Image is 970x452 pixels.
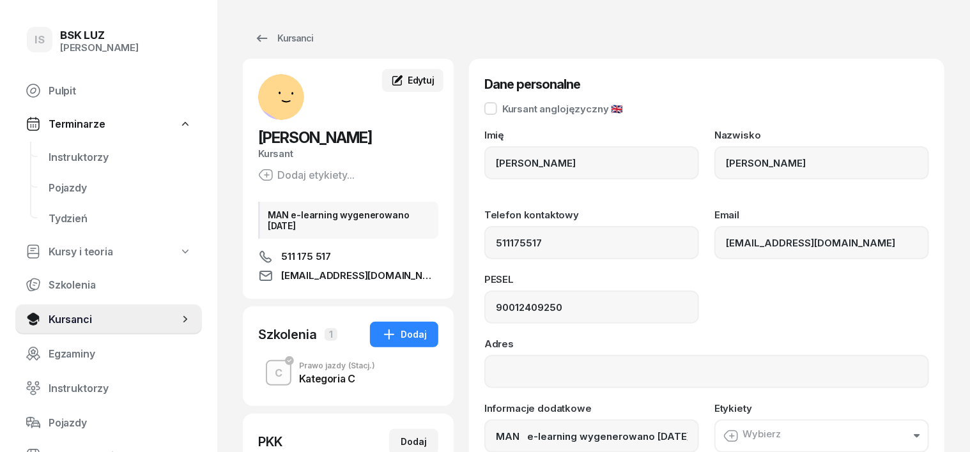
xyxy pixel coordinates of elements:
[370,322,438,347] button: Dodaj
[299,362,375,370] div: Prawo jazdy
[49,348,192,360] span: Egzaminy
[258,249,438,264] a: 511 175 517
[258,148,438,160] div: Kursant
[243,26,325,51] a: Kursanci
[38,172,202,203] a: Pojazdy
[258,202,438,239] div: MAN e-learning wygenerowano [DATE]
[15,373,202,403] a: Instruktorzy
[408,75,435,86] span: Edytuj
[299,373,375,384] div: Kategoria C
[15,110,202,138] a: Terminarze
[270,365,288,382] div: C
[15,407,202,438] a: Pojazdy
[254,31,313,46] div: Kursanci
[49,313,179,326] span: Kursanci
[382,69,443,92] a: Edytuj
[401,434,427,449] div: Dodaj
[15,338,202,369] a: Egzaminy
[484,74,929,94] h3: Dane personalne
[60,42,139,54] div: [PERSON_NAME]
[49,382,192,395] span: Instruktorzy
[15,269,202,300] a: Szkolenia
[49,246,113,258] span: Kursy i teoria
[325,328,337,341] span: 1
[49,85,192,97] span: Pulpit
[49,118,105,130] span: Terminarze
[381,327,427,342] div: Dodaj
[38,142,202,172] a: Instruktorzy
[35,34,45,45] span: IS
[258,167,355,183] button: Dodaj etykiety...
[49,213,192,225] span: Tydzień
[348,362,375,370] span: (Stacj.)
[49,417,192,429] span: Pojazdy
[258,355,438,391] button: CPrawo jazdy(Stacj.)Kategoria C
[60,30,139,41] div: BSK LUZ
[258,326,317,343] div: Szkolenia
[38,203,202,234] a: Tydzień
[502,104,623,114] div: Kursant anglojęzyczny 🇬🇧
[15,75,202,106] a: Pulpit
[266,360,291,386] button: C
[723,428,781,444] div: Wybierz
[49,279,192,291] span: Szkolenia
[15,237,202,266] a: Kursy i teoria
[15,304,202,335] a: Kursanci
[281,249,331,264] span: 511 175 517
[49,182,192,194] span: Pojazdy
[281,268,438,283] span: [EMAIL_ADDRESS][DOMAIN_NAME]
[258,433,282,451] div: PKK
[49,151,192,163] span: Instruktorzy
[258,128,372,147] span: [PERSON_NAME]
[258,268,438,283] a: [EMAIL_ADDRESS][DOMAIN_NAME]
